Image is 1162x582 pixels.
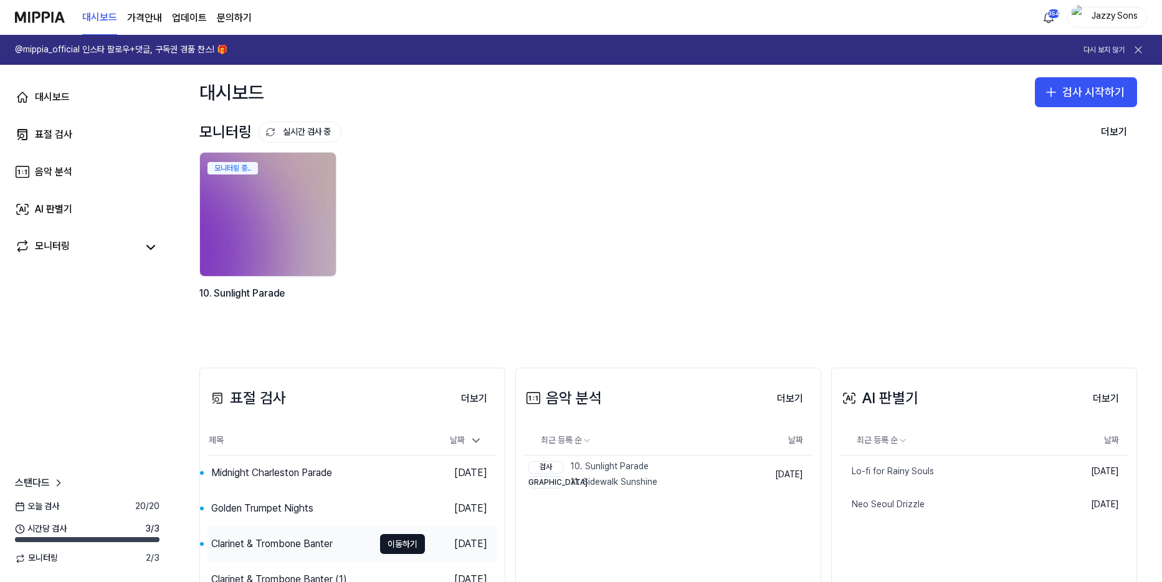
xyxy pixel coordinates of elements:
[1083,45,1125,55] button: 다시 보지 않기
[211,537,333,551] div: Clarinet & Trombone Banter
[15,523,67,535] span: 시간당 검사
[425,527,497,562] td: [DATE]
[15,239,137,256] a: 모니터링
[451,385,497,411] a: 더보기
[755,456,813,494] td: [DATE]
[259,122,341,143] button: 실시간 검사 중
[207,386,286,410] div: 표절 검사
[35,165,72,179] div: 음악 분석
[199,77,264,107] div: 대시보드
[523,456,755,494] a: 검사10. Sunlight Parade[DEMOGRAPHIC_DATA]11. Sidewalk Sunshine
[35,202,72,217] div: AI 판별기
[7,194,167,224] a: AI 판별기
[1057,488,1129,520] td: [DATE]
[35,239,70,256] div: 모니터링
[1083,385,1129,411] a: 더보기
[7,120,167,150] a: 표절 검사
[172,11,207,26] a: 업데이트
[528,476,563,489] div: [DEMOGRAPHIC_DATA]
[199,120,341,144] div: 모니터링
[1090,10,1139,24] div: Jazzy Sons
[7,157,167,187] a: 음악 분석
[15,500,59,513] span: 오늘 검사
[1041,10,1056,25] img: 알림
[145,523,160,535] span: 3 / 3
[82,1,117,35] a: 대시보드
[839,456,1057,488] a: Lo-fi for Rainy Souls
[211,501,313,516] div: Golden Trumpet Nights
[217,11,252,26] a: 문의하기
[15,475,50,490] span: 스탠다드
[135,500,160,513] span: 20 / 20
[15,44,227,56] h1: @mippia_official 인스타 팔로우+댓글, 구독권 경품 찬스! 🎁
[35,90,70,105] div: 대시보드
[1057,426,1129,456] th: 날짜
[380,534,425,554] button: 이동하기
[528,476,657,489] div: 11. Sidewalk Sunshine
[207,162,258,174] div: 모니터링 중..
[755,426,813,456] th: 날짜
[839,489,1057,521] a: Neo Seoul Drizzle
[528,460,657,473] div: 10. Sunlight Parade
[1057,456,1129,489] td: [DATE]
[1083,386,1129,411] button: 더보기
[1035,77,1137,107] button: 검사 시작하기
[15,475,65,490] a: 스탠다드
[445,431,487,451] div: 날짜
[200,153,336,276] img: backgroundIamge
[15,552,58,565] span: 모니터링
[1067,7,1147,28] button: profileJazzy Sons
[1072,5,1087,30] img: profile
[523,386,602,410] div: 음악 분석
[767,386,813,411] button: 더보기
[1047,9,1060,19] div: 354
[207,426,425,456] th: 제목
[199,152,339,330] a: 모니터링 중..backgroundIamge10. Sunlight Parade
[839,499,925,511] div: Neo Seoul Drizzle
[1091,120,1137,145] button: 더보기
[839,386,918,410] div: AI 판별기
[7,82,167,112] a: 대시보드
[146,552,160,565] span: 2 / 3
[528,461,563,474] div: 검사
[35,127,72,142] div: 표절 검사
[425,491,497,527] td: [DATE]
[199,285,339,317] div: 10. Sunlight Parade
[839,465,934,478] div: Lo-fi for Rainy Souls
[211,465,332,480] div: Midnight Charleston Parade
[425,456,497,491] td: [DATE]
[451,386,497,411] button: 더보기
[1039,7,1059,27] button: 알림354
[127,11,162,26] button: 가격안내
[767,385,813,411] a: 더보기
